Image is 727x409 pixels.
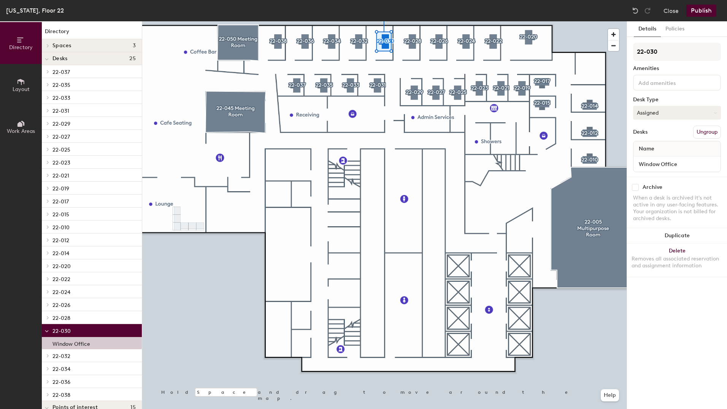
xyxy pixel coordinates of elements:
[13,86,30,93] span: Layout
[52,121,70,127] span: 22-029
[633,97,721,103] div: Desk Type
[52,276,70,283] span: 22-022
[633,195,721,222] div: When a desk is archived it's not active in any user-facing features. Your organization is not bil...
[52,339,90,347] p: Window Office
[635,159,719,169] input: Unnamed desk
[633,66,721,72] div: Amenities
[52,353,70,359] span: 22-032
[52,108,69,114] span: 22-031
[52,82,70,88] span: 22-035
[633,129,648,135] div: Desks
[52,147,70,153] span: 22-025
[129,56,136,62] span: 25
[52,224,70,231] span: 22-010
[6,6,64,15] div: [US_STATE], Floor 22
[52,302,70,308] span: 22-026
[637,78,705,87] input: Add amenities
[644,7,651,14] img: Redo
[52,173,69,179] span: 22-021
[52,237,69,244] span: 22-012
[52,328,71,334] span: 22-030
[601,389,619,401] button: Help
[52,379,70,385] span: 22-036
[52,160,70,166] span: 22-023
[661,21,689,37] button: Policies
[52,134,70,140] span: 22-027
[664,5,679,17] button: Close
[627,243,727,277] button: DeleteRemoves all associated reservation and assignment information
[627,228,727,243] button: Duplicate
[133,43,136,49] span: 3
[634,21,661,37] button: Details
[52,185,69,192] span: 22-019
[635,142,658,156] span: Name
[52,95,70,101] span: 22-033
[9,44,33,51] span: Directory
[632,7,639,14] img: Undo
[52,69,70,75] span: 22-037
[52,43,71,49] span: Spaces
[686,5,716,17] button: Publish
[52,263,71,270] span: 22-020
[693,126,721,139] button: Ungroup
[52,289,70,296] span: 22-024
[7,128,35,134] span: Work Areas
[52,366,70,372] span: 22-034
[52,315,70,321] span: 22-028
[52,56,67,62] span: Desks
[52,211,69,218] span: 22-015
[42,27,142,39] h1: Directory
[643,184,662,190] div: Archive
[52,198,69,205] span: 22-017
[633,106,721,120] button: Assigned
[52,392,70,398] span: 22-038
[52,250,69,257] span: 22-014
[632,256,722,269] div: Removes all associated reservation and assignment information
